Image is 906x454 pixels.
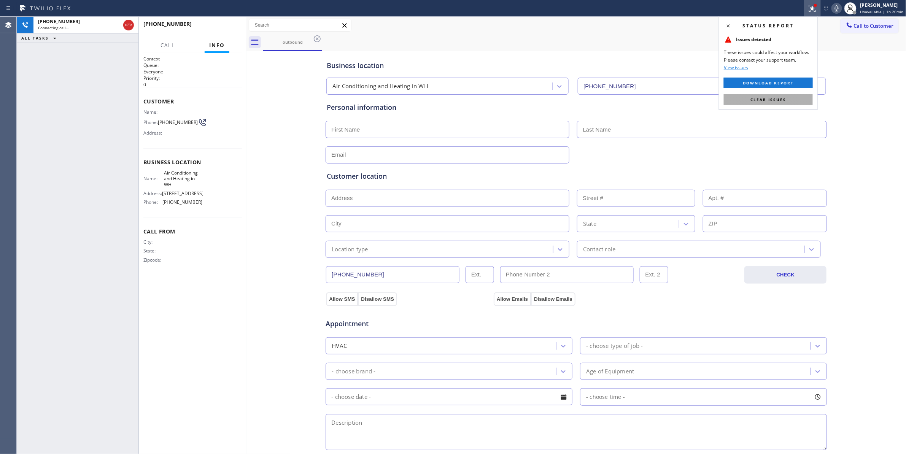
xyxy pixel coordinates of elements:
[494,292,531,306] button: Allow Emails
[123,20,134,30] button: Hang up
[162,190,203,196] span: [STREET_ADDRESS]
[332,245,368,254] div: Location type
[703,190,827,207] input: Apt. #
[860,9,904,14] span: Unavailable | 1h 20min
[249,19,351,31] input: Search
[143,20,192,27] span: [PHONE_NUMBER]
[17,33,64,43] button: ALL TASKS
[577,121,827,138] input: Last Name
[332,82,428,91] div: Air Conditioning and Heating in WH
[531,292,575,306] button: Disallow Emails
[586,393,625,400] span: - choose time -
[21,35,49,41] span: ALL TASKS
[703,215,827,232] input: ZIP
[143,190,162,196] span: Address:
[841,19,899,33] button: Call to Customer
[158,119,198,125] span: [PHONE_NUMBER]
[143,81,242,88] p: 0
[143,62,242,68] h2: Queue:
[327,102,826,113] div: Personal information
[326,146,569,164] input: Email
[143,98,242,105] span: Customer
[578,78,826,95] input: Phone Number
[326,388,572,405] input: - choose date -
[854,22,894,29] span: Call to Customer
[38,25,69,30] span: Connecting call…
[466,266,494,283] input: Ext.
[143,56,242,62] h1: Context
[161,42,175,49] span: Call
[583,219,596,228] div: State
[860,2,904,8] div: [PERSON_NAME]
[156,38,180,53] button: Call
[583,245,615,254] div: Contact role
[326,215,569,232] input: City
[326,190,569,207] input: Address
[143,130,164,136] span: Address:
[143,75,242,81] h2: Priority:
[327,171,826,181] div: Customer location
[143,239,164,245] span: City:
[143,176,164,181] span: Name:
[38,18,80,25] span: [PHONE_NUMBER]
[162,199,202,205] span: [PHONE_NUMBER]
[264,39,321,45] div: outbound
[143,109,164,115] span: Name:
[577,190,695,207] input: Street #
[326,266,459,283] input: Phone Number
[358,292,397,306] button: Disallow SMS
[586,341,643,350] div: - choose type of job -
[205,38,229,53] button: Info
[831,3,842,14] button: Mute
[143,119,158,125] span: Phone:
[500,266,634,283] input: Phone Number 2
[143,68,242,75] p: Everyone
[143,159,242,166] span: Business location
[326,319,492,329] span: Appointment
[143,248,164,254] span: State:
[326,121,569,138] input: First Name
[586,367,634,376] div: Age of Equipment
[143,257,164,263] span: Zipcode:
[327,60,826,71] div: Business location
[164,170,202,187] span: Air Conditioning and Heating in WH
[143,199,162,205] span: Phone:
[744,266,827,284] button: CHECK
[209,42,225,49] span: Info
[332,367,375,376] div: - choose brand -
[640,266,668,283] input: Ext. 2
[143,228,242,235] span: Call From
[332,341,347,350] div: HVAC
[326,292,358,306] button: Allow SMS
